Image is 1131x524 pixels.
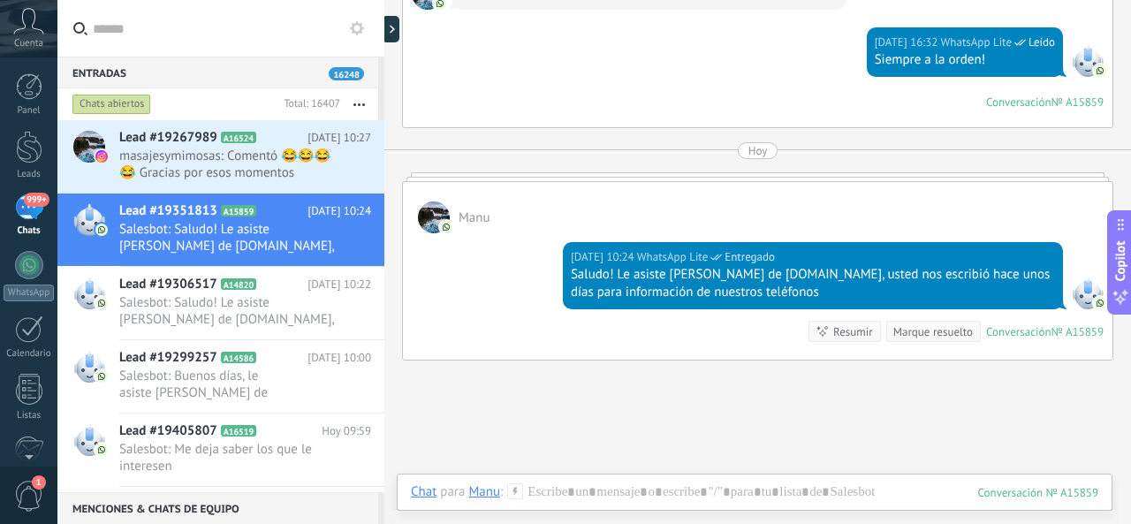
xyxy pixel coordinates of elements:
div: Total: 16407 [277,95,340,113]
span: Salesbot: Saludo! Le asiste [PERSON_NAME] de [DOMAIN_NAME], usted nos escribió hace unos días par... [119,221,338,254]
span: Lead #19405807 [119,422,217,440]
div: Resumir [833,323,873,340]
div: Manu️ [468,483,500,499]
span: 1 [32,475,46,490]
div: Menciones & Chats de equipo [57,492,378,524]
span: WhatsApp Lite [941,34,1012,51]
span: 999+ [24,193,49,207]
a: Lead #19306517 A14820 [DATE] 10:22 Salesbot: Saludo! Le asiste [PERSON_NAME] de [DOMAIN_NAME], us... [57,267,384,339]
div: Panel [4,105,55,117]
a: Lead #19267989 A16524 [DATE] 10:27 masajesymimosas: Comentó 😂😂😂😂 Gracias por esos momentos @carlo... [57,120,384,193]
img: com.amocrm.amocrmwa.svg [95,224,108,236]
span: Leído [1029,34,1055,51]
div: Conversación [986,95,1051,110]
div: Calendario [4,348,55,360]
div: № A15859 [1051,95,1104,110]
img: com.amocrm.amocrmwa.svg [1094,65,1106,77]
a: Lead #19351813 A15859 [DATE] 10:24 Salesbot: Saludo! Le asiste [PERSON_NAME] de [DOMAIN_NAME], us... [57,194,384,266]
div: Listas [4,410,55,421]
span: [DATE] 10:00 [307,349,371,367]
span: Manu️ [459,209,490,226]
span: 16248 [329,67,364,80]
span: Salesbot: Buenos días, le asiste [PERSON_NAME] de [DOMAIN_NAME]! [119,368,338,401]
span: Hoy 09:59 [322,422,371,440]
div: Chats abiertos [72,94,151,115]
span: A14820 [221,278,256,290]
div: [DATE] 10:24 [571,248,637,266]
div: WhatsApp [4,285,54,301]
div: 15859 [978,485,1098,500]
span: A14586 [221,352,256,363]
div: Marque resuelto [893,323,973,340]
span: masajesymimosas: Comentó 😂😂😂😂 Gracias por esos momentos @carlosmontesquieu Y LOS QUE NOS FALTA EN... [119,148,338,181]
div: Saludo! Le asiste [PERSON_NAME] de [DOMAIN_NAME], usted nos escribió hace unos días para informac... [571,266,1055,301]
span: [DATE] 10:24 [307,202,371,220]
span: Copilot [1112,240,1129,281]
span: [DATE] 10:22 [307,276,371,293]
img: com.amocrm.amocrmwa.svg [95,444,108,456]
span: Salesbot: Saludo! Le asiste [PERSON_NAME] de [DOMAIN_NAME], usted nos escribió hace unos días par... [119,294,338,328]
span: Lead #19306517 [119,276,217,293]
span: Manu️ [418,201,450,233]
a: Lead #19299257 A14586 [DATE] 10:00 Salesbot: Buenos días, le asiste [PERSON_NAME] de [DOMAIN_NAME]! [57,340,384,413]
div: Entradas [57,57,378,88]
img: com.amocrm.amocrmwa.svg [95,370,108,383]
img: com.amocrm.amocrmwa.svg [440,221,452,233]
img: instagram.svg [95,150,108,163]
span: Lead #19299257 [119,349,217,367]
span: Salesbot: Me deja saber los que le interesen [119,441,338,475]
img: com.amocrm.amocrmwa.svg [95,297,108,309]
span: A15859 [221,205,256,216]
span: WhatsApp Lite [1072,277,1104,309]
a: Lead #19405807 A16519 Hoy 09:59 Salesbot: Me deja saber los que le interesen [57,414,384,486]
span: para [440,483,465,501]
div: Mostrar [382,16,399,42]
span: WhatsApp Lite [1072,45,1104,77]
span: Lead #19267989 [119,129,217,147]
div: [DATE] 16:32 [875,34,941,51]
span: Entregado [725,248,775,266]
span: A16519 [221,425,256,437]
span: Cuenta [14,38,43,49]
span: [DATE] 10:27 [307,129,371,147]
span: Lead #19351813 [119,202,217,220]
div: Leads [4,169,55,180]
div: Siempre a la orden! [875,51,1055,69]
div: Chats [4,225,55,237]
span: WhatsApp Lite [637,248,708,266]
span: A16524 [221,132,256,143]
span: : [500,483,503,501]
img: com.amocrm.amocrmwa.svg [1094,297,1106,309]
div: № A15859 [1051,324,1104,339]
div: Hoy [748,142,768,159]
div: Conversación [986,324,1051,339]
